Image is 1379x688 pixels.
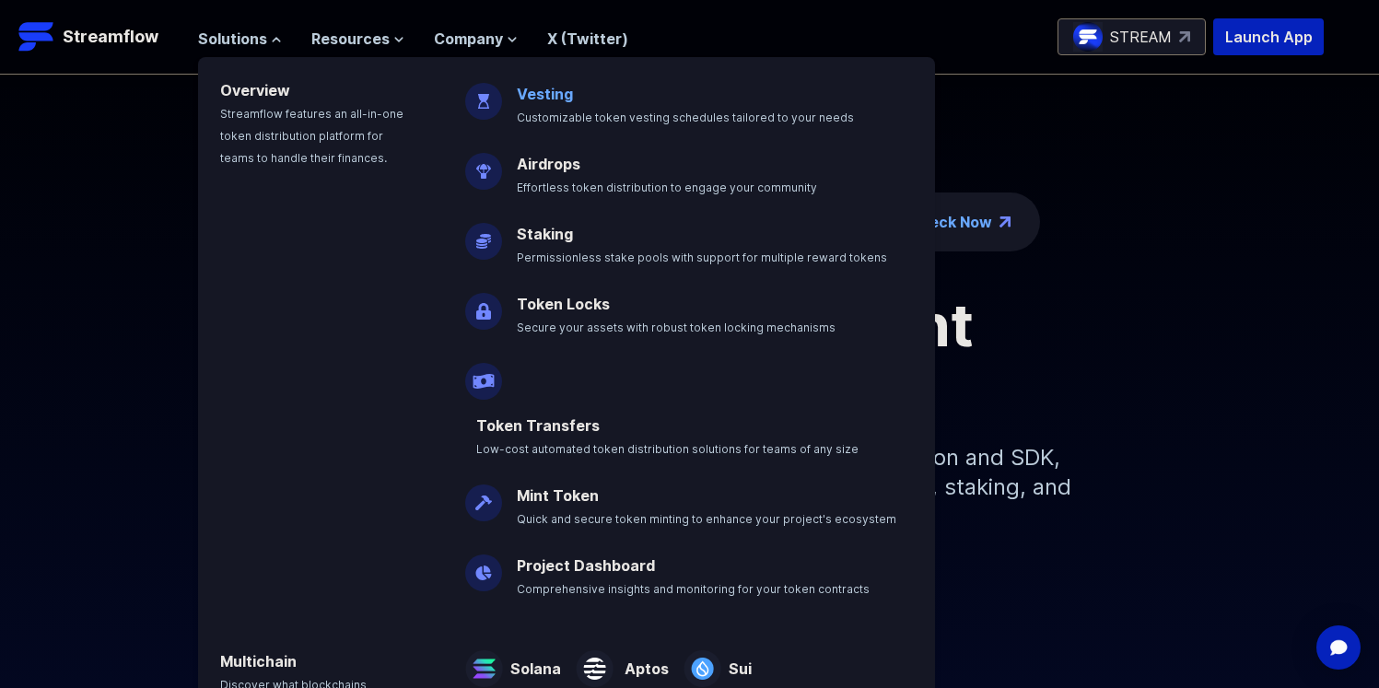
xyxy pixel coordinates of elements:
span: Company [434,28,503,50]
img: Staking [465,208,502,260]
p: STREAM [1110,26,1172,48]
a: Overview [220,81,290,99]
span: Customizable token vesting schedules tailored to your needs [517,111,854,124]
span: Low-cost automated token distribution solutions for teams of any size [476,442,859,456]
a: STREAM [1058,18,1206,55]
img: streamflow-logo-circle.png [1073,22,1103,52]
img: Project Dashboard [465,540,502,591]
span: Permissionless stake pools with support for multiple reward tokens [517,251,887,264]
a: Staking [517,225,573,243]
span: Quick and secure token minting to enhance your project's ecosystem [517,512,896,526]
img: top-right-arrow.png [999,216,1011,227]
img: Sui [684,636,721,687]
img: Mint Token [465,470,502,521]
img: Payroll [465,348,502,400]
a: Aptos [614,643,669,680]
a: Solana [503,643,561,680]
a: Token Locks [517,295,610,313]
a: Token Transfers [476,416,600,435]
button: Solutions [198,28,282,50]
div: Open Intercom Messenger [1316,625,1361,670]
span: Secure your assets with robust token locking mechanisms [517,321,836,334]
span: Solutions [198,28,267,50]
img: Streamflow Logo [18,18,55,55]
button: Launch App [1213,18,1324,55]
img: Vesting [465,68,502,120]
p: Streamflow [63,24,158,50]
a: Sui [721,643,752,680]
a: Airdrops [517,155,580,173]
span: Resources [311,28,390,50]
a: Streamflow [18,18,180,55]
span: Comprehensive insights and monitoring for your token contracts [517,582,870,596]
img: Airdrops [465,138,502,190]
a: Check Now [909,211,992,233]
span: Streamflow features an all-in-one token distribution platform for teams to handle their finances. [220,107,403,165]
img: Solana [465,636,503,687]
a: Mint Token [517,486,599,505]
img: Token Locks [465,278,502,330]
a: Project Dashboard [517,556,655,575]
button: Company [434,28,518,50]
img: top-right-arrow.svg [1179,31,1190,42]
a: Vesting [517,85,573,103]
span: Effortless token distribution to engage your community [517,181,817,194]
a: X (Twitter) [547,29,628,48]
img: Aptos [576,636,614,687]
button: Resources [311,28,404,50]
a: Multichain [220,652,297,671]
